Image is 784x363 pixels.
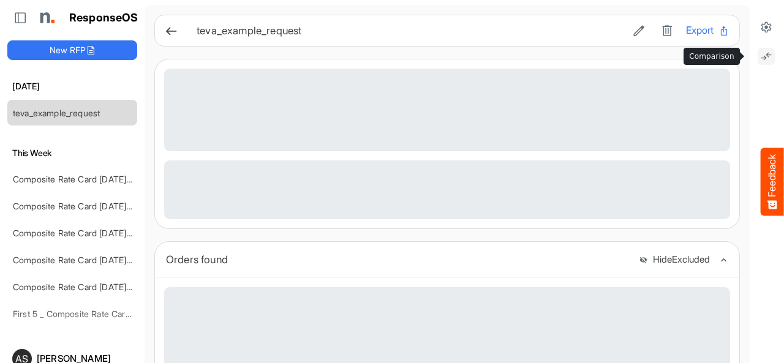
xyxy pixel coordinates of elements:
div: Loading... [164,69,730,151]
h6: teva_example_request [197,26,620,36]
a: Composite Rate Card [DATE]_smaller [13,255,158,265]
a: First 5 _ Composite Rate Card [DATE] [13,309,160,319]
h1: ResponseOS [69,12,138,24]
div: Comparison [684,48,739,64]
button: HideExcluded [639,255,710,265]
div: Loading... [164,160,730,219]
button: Export [686,23,729,39]
a: Composite Rate Card [DATE] mapping test_deleted [13,228,213,238]
img: Northell [34,6,58,30]
a: Composite Rate Card [DATE]_smaller [13,282,158,292]
div: Orders found [166,251,630,268]
a: teva_example_request [13,108,100,118]
button: Feedback [761,148,784,215]
h6: [DATE] [7,80,137,93]
a: Composite Rate Card [DATE]_smaller [13,174,158,184]
h6: This Week [7,146,137,160]
button: New RFP [7,40,137,60]
a: Composite Rate Card [DATE]_smaller [13,201,158,211]
div: [PERSON_NAME] [37,354,132,363]
button: Delete [658,23,676,39]
button: Edit [630,23,648,39]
